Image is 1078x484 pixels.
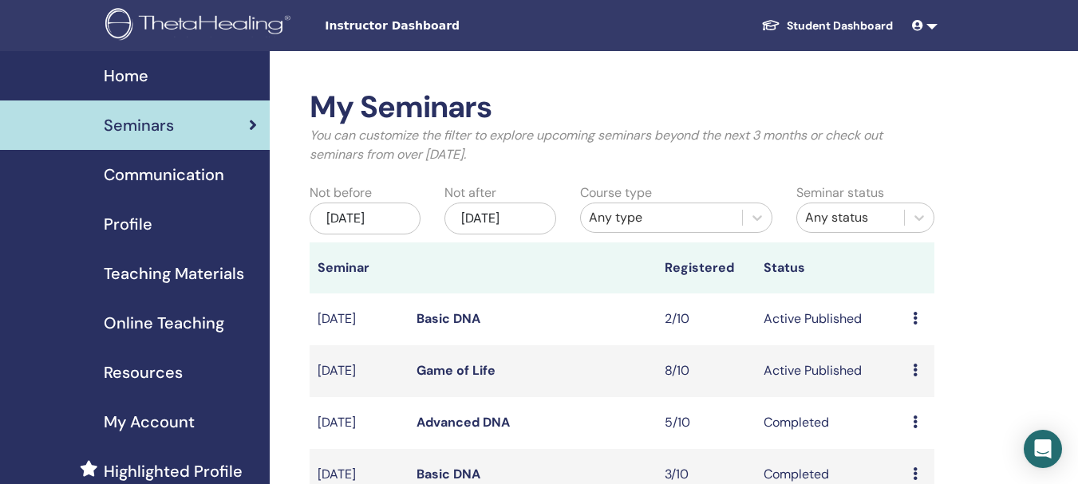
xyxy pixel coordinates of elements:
[417,466,480,482] a: Basic DNA
[589,208,734,227] div: Any type
[417,362,496,379] a: Game of Life
[310,126,934,164] p: You can customize the filter to explore upcoming seminars beyond the next 3 months or check out s...
[417,310,480,327] a: Basic DNA
[325,18,564,34] span: Instructor Dashboard
[104,311,224,335] span: Online Teaching
[444,183,496,203] label: Not after
[748,11,906,41] a: Student Dashboard
[756,345,904,397] td: Active Published
[104,459,243,483] span: Highlighted Profile
[761,18,780,32] img: graduation-cap-white.svg
[310,293,409,345] td: [DATE]
[105,8,296,44] img: logo.png
[796,183,884,203] label: Seminar status
[1024,430,1062,468] div: Open Intercom Messenger
[657,242,756,293] th: Registered
[444,203,555,234] div: [DATE]
[310,203,421,234] div: [DATE]
[104,212,152,236] span: Profile
[657,397,756,449] td: 5/10
[580,183,652,203] label: Course type
[310,345,409,397] td: [DATE]
[310,89,934,126] h2: My Seminars
[756,397,904,449] td: Completed
[104,113,174,137] span: Seminars
[657,345,756,397] td: 8/10
[104,64,148,88] span: Home
[104,163,224,187] span: Communication
[310,397,409,449] td: [DATE]
[104,410,195,434] span: My Account
[756,242,904,293] th: Status
[310,242,409,293] th: Seminar
[805,208,896,227] div: Any status
[417,414,510,431] a: Advanced DNA
[310,183,372,203] label: Not before
[756,293,904,345] td: Active Published
[104,262,244,285] span: Teaching Materials
[104,360,183,384] span: Resources
[657,293,756,345] td: 2/10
